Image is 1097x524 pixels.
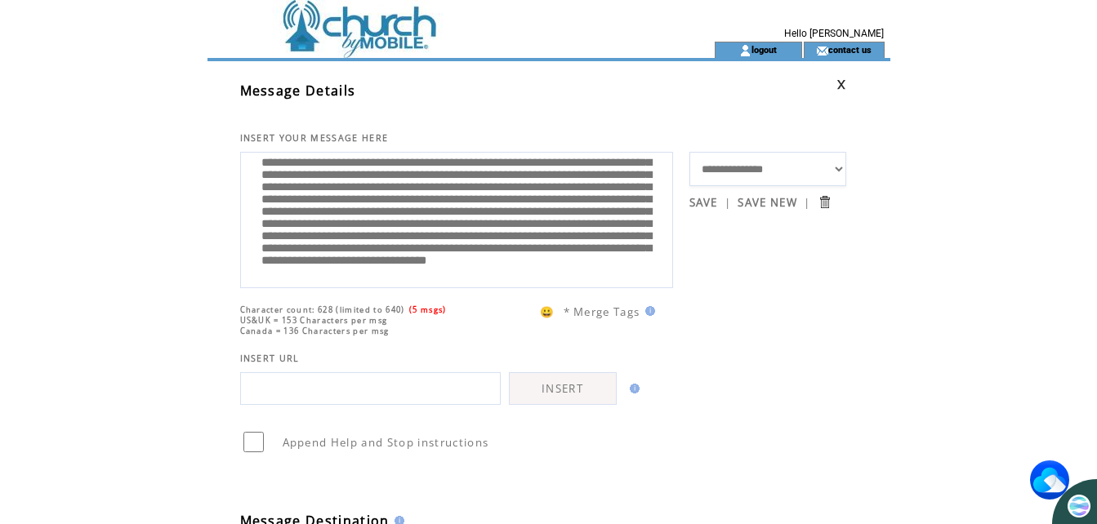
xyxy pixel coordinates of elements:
span: * Merge Tags [564,304,640,319]
span: | [804,195,810,210]
span: | [725,195,731,210]
img: help.gif [625,384,640,393]
span: INSERT URL [240,353,300,364]
span: Canada = 136 Characters per msg [240,326,390,336]
span: 😀 [540,304,555,319]
input: Submit [817,194,832,210]
img: contact_us_icon.gif [816,44,828,57]
span: INSERT YOUR MESSAGE HERE [240,132,389,144]
img: account_icon.gif [739,44,751,57]
img: help.gif [640,306,655,316]
span: Hello [PERSON_NAME] [784,28,884,39]
a: INSERT [509,372,617,405]
span: Message Details [240,82,356,100]
a: contact us [828,44,872,55]
span: (5 msgs) [409,304,447,315]
a: SAVE NEW [738,195,797,210]
span: Append Help and Stop instructions [283,435,489,450]
a: SAVE [689,195,718,210]
span: US&UK = 153 Characters per msg [240,315,388,326]
a: logout [751,44,777,55]
span: Character count: 628 (limited to 640) [240,304,405,315]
